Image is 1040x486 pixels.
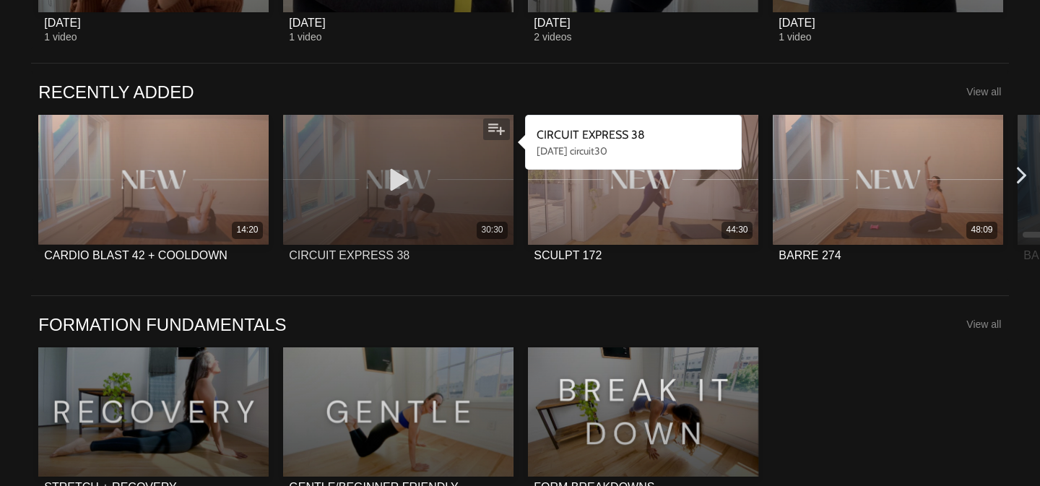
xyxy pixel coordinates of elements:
[289,31,321,43] span: 1 video
[537,128,645,142] strong: CIRCUIT EXPRESS 38
[482,224,503,236] div: 30:30
[44,248,227,262] div: CARDIO BLAST 42 + COOLDOWN
[38,81,194,103] a: RECENTLY ADDED
[773,115,1003,274] a: BARRE 27448:09BARRE 274
[966,86,1001,97] a: View all
[779,31,811,43] span: 1 video
[483,118,510,140] button: Add to my list
[537,144,730,158] div: [DATE] circuit30
[534,31,571,43] span: 2 videos
[44,16,80,30] div: [DATE]
[289,248,409,262] div: CIRCUIT EXPRESS 38
[528,115,758,274] a: SCULPT 17244:30SCULPT 172
[283,115,513,274] a: CIRCUIT EXPRESS 3830:30CIRCUIT EXPRESS 38
[971,224,993,236] div: 48:09
[534,16,570,30] div: [DATE]
[38,115,269,274] a: CARDIO BLAST 42 + COOLDOWN14:20CARDIO BLAST 42 + COOLDOWN
[779,248,841,262] div: BARRE 274
[534,248,602,262] div: SCULPT 172
[38,313,286,336] a: FORMATION FUNDAMENTALS
[727,224,748,236] div: 44:30
[44,31,77,43] span: 1 video
[779,16,815,30] div: [DATE]
[289,16,325,30] div: [DATE]
[237,224,259,236] div: 14:20
[966,318,1001,330] a: View all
